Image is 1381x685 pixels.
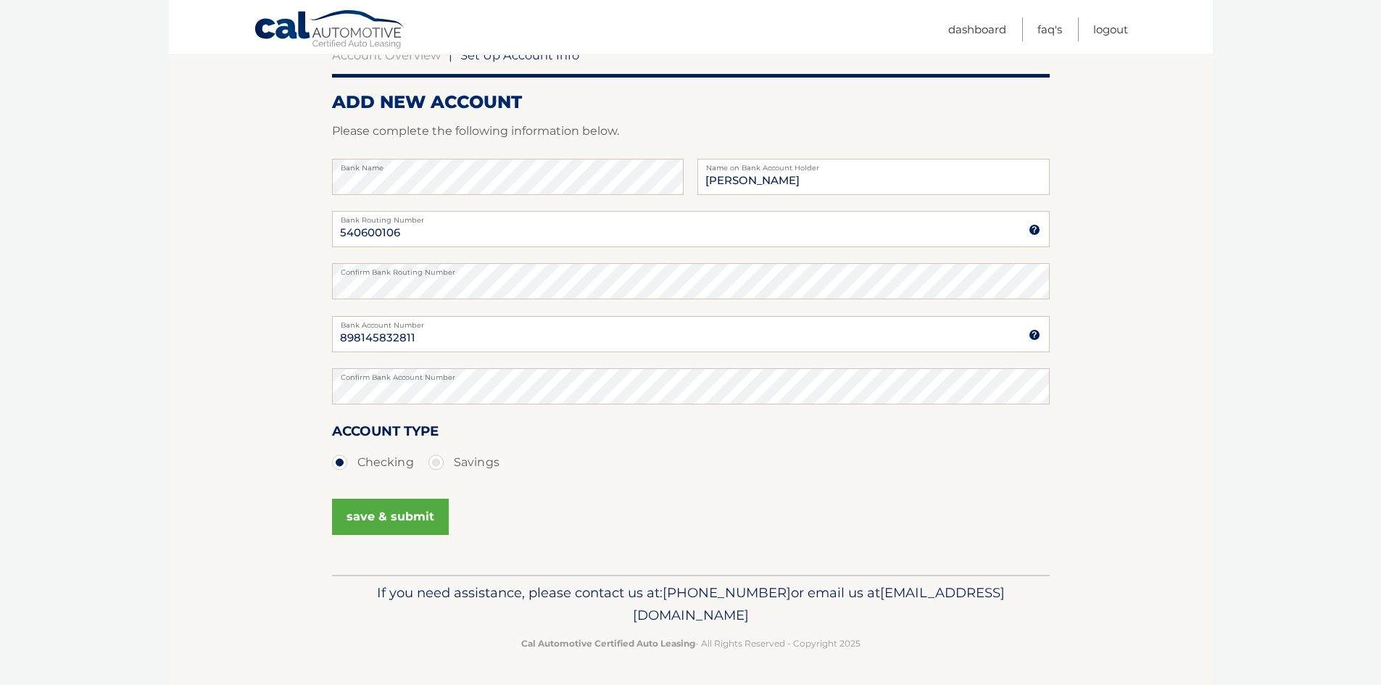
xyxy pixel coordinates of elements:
[332,448,414,477] label: Checking
[332,316,1050,352] input: Bank Account Number
[460,48,579,62] span: Set Up Account Info
[332,499,449,535] button: save & submit
[697,159,1049,170] label: Name on Bank Account Holder
[332,121,1050,141] p: Please complete the following information below.
[663,584,791,601] span: [PHONE_NUMBER]
[332,263,1050,275] label: Confirm Bank Routing Number
[1029,329,1040,341] img: tooltip.svg
[1029,224,1040,236] img: tooltip.svg
[332,211,1050,247] input: Bank Routing Number
[332,420,439,447] label: Account Type
[948,17,1006,41] a: Dashboard
[1037,17,1062,41] a: FAQ's
[332,48,441,62] a: Account Overview
[332,211,1050,223] label: Bank Routing Number
[332,91,1050,113] h2: ADD NEW ACCOUNT
[341,636,1040,651] p: - All Rights Reserved - Copyright 2025
[332,316,1050,328] label: Bank Account Number
[332,368,1050,380] label: Confirm Bank Account Number
[341,581,1040,628] p: If you need assistance, please contact us at: or email us at
[332,159,684,170] label: Bank Name
[697,159,1049,195] input: Name on Account (Account Holder Name)
[1093,17,1128,41] a: Logout
[254,9,406,51] a: Cal Automotive
[449,48,452,62] span: |
[428,448,499,477] label: Savings
[521,638,695,649] strong: Cal Automotive Certified Auto Leasing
